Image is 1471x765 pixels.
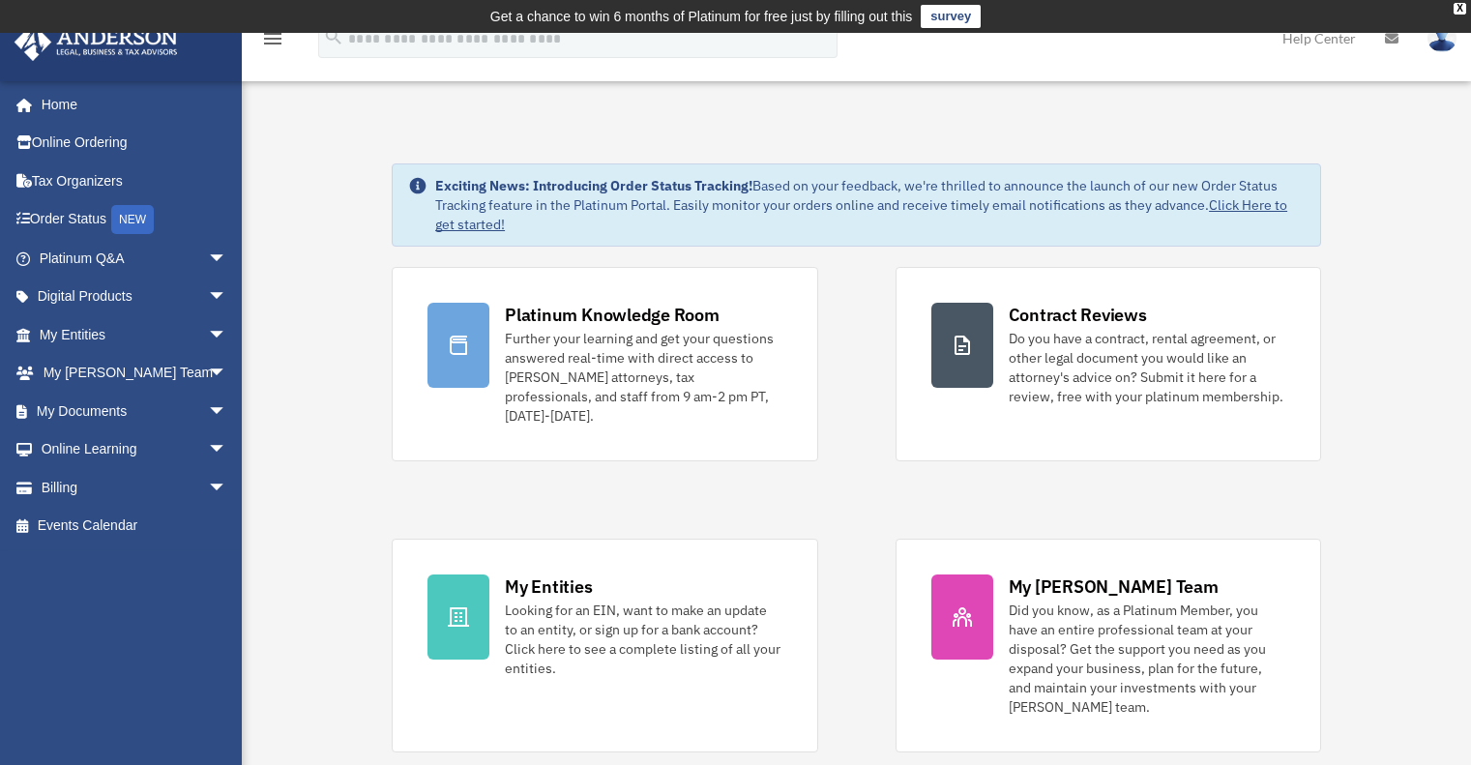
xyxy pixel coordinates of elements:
div: Further your learning and get your questions answered real-time with direct access to [PERSON_NAM... [505,329,781,426]
div: Get a chance to win 6 months of Platinum for free just by filling out this [490,5,913,28]
a: My [PERSON_NAME] Teamarrow_drop_down [14,354,256,393]
a: Click Here to get started! [435,196,1287,233]
a: survey [921,5,981,28]
a: My Entities Looking for an EIN, want to make an update to an entity, or sign up for a bank accoun... [392,539,817,752]
div: Platinum Knowledge Room [505,303,720,327]
div: Contract Reviews [1009,303,1147,327]
div: Based on your feedback, we're thrilled to announce the launch of our new Order Status Tracking fe... [435,176,1305,234]
a: menu [261,34,284,50]
a: Home [14,85,247,124]
a: Online Learningarrow_drop_down [14,430,256,469]
div: My Entities [505,574,592,599]
a: Order StatusNEW [14,200,256,240]
a: Platinum Knowledge Room Further your learning and get your questions answered real-time with dire... [392,267,817,461]
a: My [PERSON_NAME] Team Did you know, as a Platinum Member, you have an entire professional team at... [896,539,1321,752]
i: search [323,26,344,47]
a: Contract Reviews Do you have a contract, rental agreement, or other legal document you would like... [896,267,1321,461]
a: Platinum Q&Aarrow_drop_down [14,239,256,278]
i: menu [261,27,284,50]
a: Events Calendar [14,507,256,545]
div: NEW [111,205,154,234]
img: User Pic [1427,24,1456,52]
a: Digital Productsarrow_drop_down [14,278,256,316]
span: arrow_drop_down [208,239,247,279]
span: arrow_drop_down [208,315,247,355]
a: Billingarrow_drop_down [14,468,256,507]
img: Anderson Advisors Platinum Portal [9,23,184,61]
a: Online Ordering [14,124,256,162]
div: close [1454,3,1466,15]
strong: Exciting News: Introducing Order Status Tracking! [435,177,752,194]
span: arrow_drop_down [208,354,247,394]
div: My [PERSON_NAME] Team [1009,574,1219,599]
span: arrow_drop_down [208,278,247,317]
div: Did you know, as a Platinum Member, you have an entire professional team at your disposal? Get th... [1009,601,1285,717]
a: My Entitiesarrow_drop_down [14,315,256,354]
a: My Documentsarrow_drop_down [14,392,256,430]
span: arrow_drop_down [208,430,247,470]
a: Tax Organizers [14,162,256,200]
div: Looking for an EIN, want to make an update to an entity, or sign up for a bank account? Click her... [505,601,781,678]
span: arrow_drop_down [208,392,247,431]
span: arrow_drop_down [208,468,247,508]
div: Do you have a contract, rental agreement, or other legal document you would like an attorney's ad... [1009,329,1285,406]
